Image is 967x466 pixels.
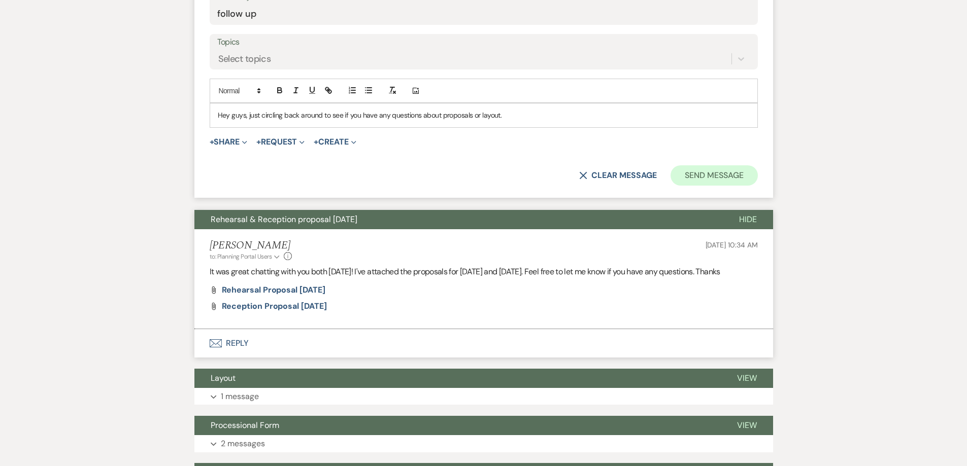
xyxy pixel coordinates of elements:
span: Processional Form [211,420,279,431]
span: + [256,138,261,146]
span: Rehearsal & Reception proposal [DATE] [211,214,357,225]
span: Reception Proposal [DATE] [222,301,327,311]
span: Rehearsal Proposal [DATE] [222,284,325,295]
button: to: Planning Portal Users [210,252,282,261]
p: 1 message [221,390,259,403]
label: Topics [217,35,750,50]
button: Layout [194,369,721,388]
div: Select topics [218,52,271,66]
button: Rehearsal & Reception proposal [DATE] [194,210,723,229]
button: 1 message [194,388,773,405]
button: Processional Form [194,416,721,435]
button: Request [256,138,305,146]
button: Clear message [579,171,656,180]
p: 2 messages [221,437,265,450]
a: Rehearsal Proposal [DATE] [222,286,325,294]
button: Send Message [671,165,757,186]
h5: [PERSON_NAME] [210,239,292,252]
a: Reception Proposal [DATE] [222,302,327,310]
span: [DATE] 10:34 AM [706,240,758,249]
p: Hey guys, just circling back around to see if you have any questions about proposals or layout. [218,110,750,121]
span: to: Planning Portal Users [210,253,272,261]
span: View [737,420,757,431]
p: It was great chatting with you both [DATE]! I've attached the proposals for [DATE] and [DATE]. Fe... [210,265,758,278]
span: Hide [739,214,757,225]
span: View [737,373,757,383]
button: Create [314,138,356,146]
button: 2 messages [194,435,773,452]
button: Reply [194,329,773,357]
span: + [314,138,318,146]
button: View [721,369,773,388]
button: Share [210,138,248,146]
button: View [721,416,773,435]
span: Layout [211,373,236,383]
span: + [210,138,214,146]
button: Hide [723,210,773,229]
